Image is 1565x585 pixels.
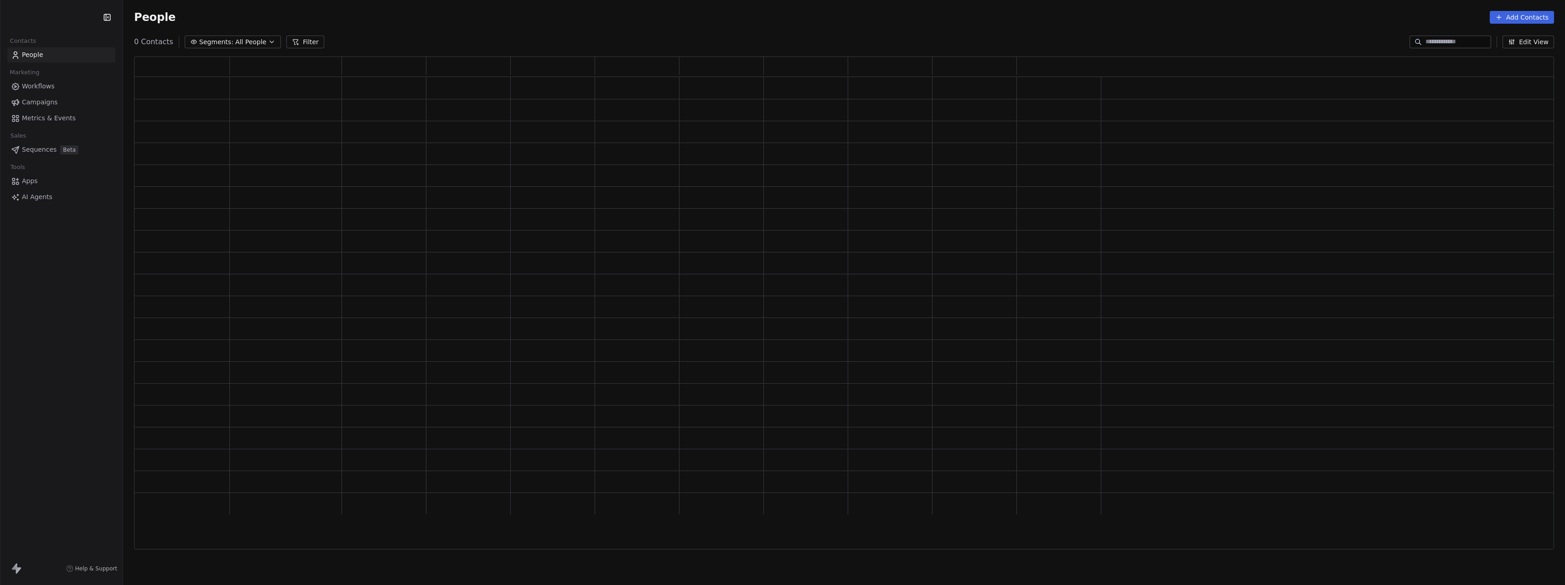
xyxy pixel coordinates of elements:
span: People [22,50,43,60]
a: People [7,47,115,62]
span: Apps [22,176,38,186]
a: Workflows [7,79,115,94]
span: Segments: [199,37,233,47]
span: AI Agents [22,192,52,202]
span: 0 Contacts [134,36,173,47]
span: Campaigns [22,97,57,107]
span: Sales [6,129,30,143]
div: grid [135,77,1555,550]
a: Apps [7,174,115,189]
a: AI Agents [7,190,115,205]
a: Metrics & Events [7,111,115,126]
a: Help & Support [66,565,117,572]
span: Help & Support [75,565,117,572]
button: Edit View [1503,36,1554,48]
span: Marketing [6,66,43,79]
span: Workflows [22,82,55,91]
button: Add Contacts [1490,11,1554,24]
span: Sequences [22,145,57,154]
span: All People [235,37,266,47]
span: Tools [6,160,29,174]
span: Contacts [6,34,40,48]
a: Campaigns [7,95,115,110]
button: Filter [286,36,324,48]
span: People [134,10,176,24]
span: Beta [60,145,78,154]
a: SequencesBeta [7,142,115,157]
span: Metrics & Events [22,113,76,123]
